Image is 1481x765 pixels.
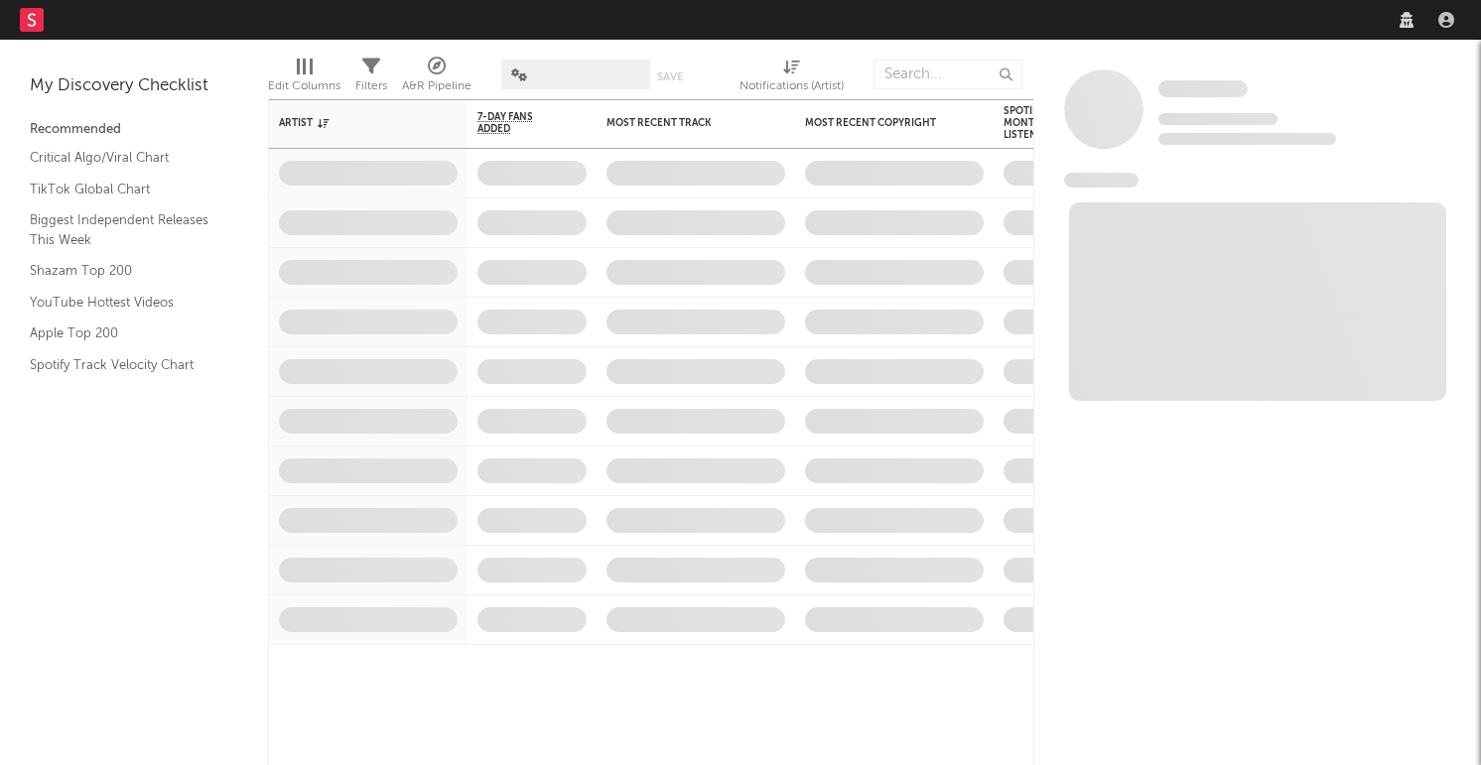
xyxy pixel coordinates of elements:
[355,74,387,98] div: Filters
[1064,173,1139,188] span: News Feed
[30,385,218,407] a: Recommended For You
[606,117,755,129] div: Most Recent Track
[355,50,387,107] div: Filters
[740,74,844,98] div: Notifications (Artist)
[1158,113,1278,125] span: Tracking Since: [DATE]
[1158,133,1336,145] span: 0 fans last week
[30,118,238,142] div: Recommended
[805,117,954,129] div: Most Recent Copyright
[30,179,218,200] a: TikTok Global Chart
[1158,80,1248,97] span: Some Artist
[268,50,340,107] div: Edit Columns
[279,117,428,129] div: Artist
[30,260,218,282] a: Shazam Top 200
[874,60,1022,89] input: Search...
[30,322,218,344] a: Apple Top 200
[477,111,557,135] span: 7-Day Fans Added
[30,209,218,250] a: Biggest Independent Releases This Week
[402,50,471,107] div: A&R Pipeline
[30,147,218,169] a: Critical Algo/Viral Chart
[657,71,683,82] button: Save
[268,74,340,98] div: Edit Columns
[1004,105,1073,141] div: Spotify Monthly Listeners
[402,74,471,98] div: A&R Pipeline
[740,50,844,107] div: Notifications (Artist)
[30,354,218,376] a: Spotify Track Velocity Chart
[30,74,238,98] div: My Discovery Checklist
[30,292,218,314] a: YouTube Hottest Videos
[1158,79,1248,99] a: Some Artist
